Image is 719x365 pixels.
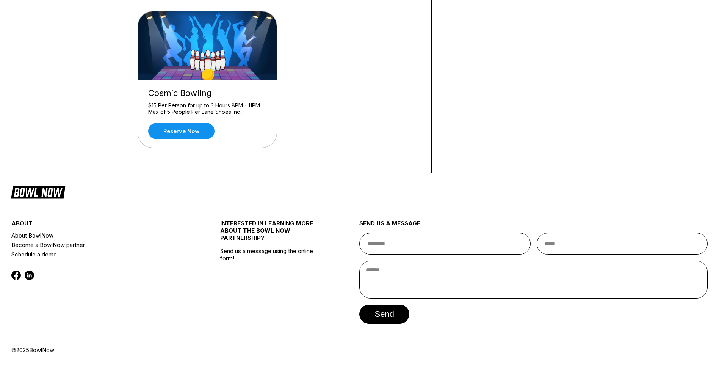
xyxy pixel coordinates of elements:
a: About BowlNow [11,231,185,240]
div: Send us a message using the online form! [220,203,325,346]
div: © 2025 BowlNow [11,346,708,354]
div: INTERESTED IN LEARNING MORE ABOUT THE BOWL NOW PARTNERSHIP? [220,220,325,247]
a: Become a BowlNow partner [11,240,185,250]
div: about [11,220,185,231]
a: Schedule a demo [11,250,185,259]
div: send us a message [359,220,708,233]
a: Reserve now [148,123,215,139]
button: send [359,305,409,324]
img: Cosmic Bowling [138,11,277,80]
div: $15 Per Person for up to 3 Hours 8PM - 11PM Max of 5 People Per Lane Shoes Inc ... [148,102,266,115]
div: Cosmic Bowling [148,88,266,98]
